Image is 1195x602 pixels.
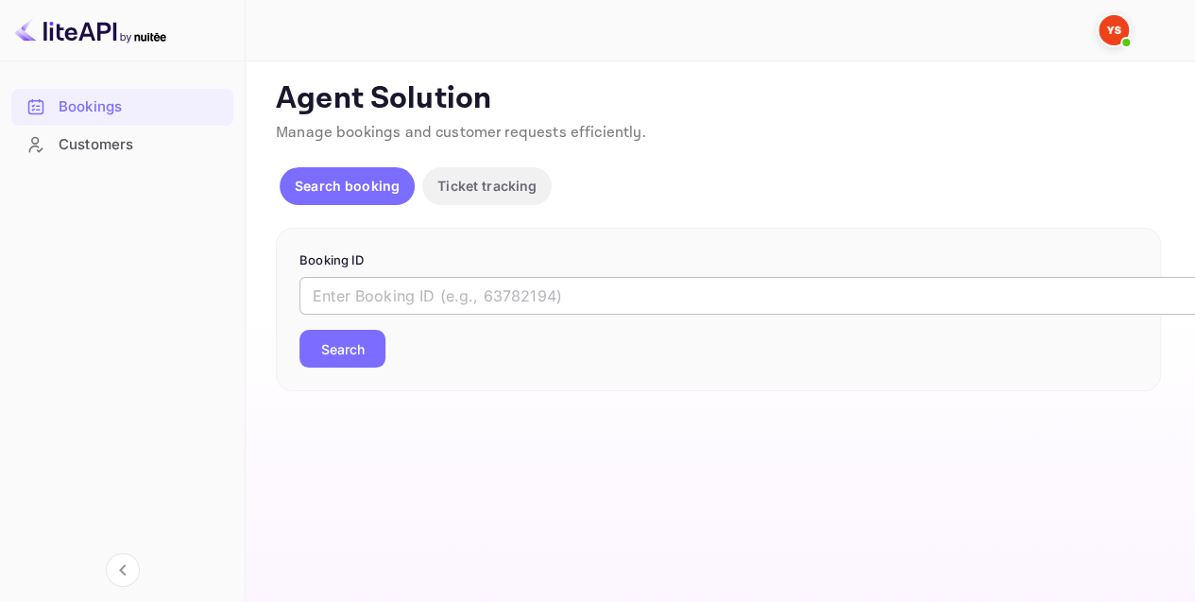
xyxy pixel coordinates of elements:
[437,176,537,196] p: Ticket tracking
[299,330,385,368] button: Search
[59,96,224,118] div: Bookings
[11,89,233,124] a: Bookings
[1099,15,1129,45] img: Yandex Support
[11,89,233,126] div: Bookings
[276,80,1161,118] p: Agent Solution
[59,134,224,156] div: Customers
[276,123,646,143] span: Manage bookings and customer requests efficiently.
[15,15,166,45] img: LiteAPI logo
[295,176,400,196] p: Search booking
[11,127,233,162] a: Customers
[11,127,233,163] div: Customers
[106,553,140,587] button: Collapse navigation
[299,251,1137,270] p: Booking ID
